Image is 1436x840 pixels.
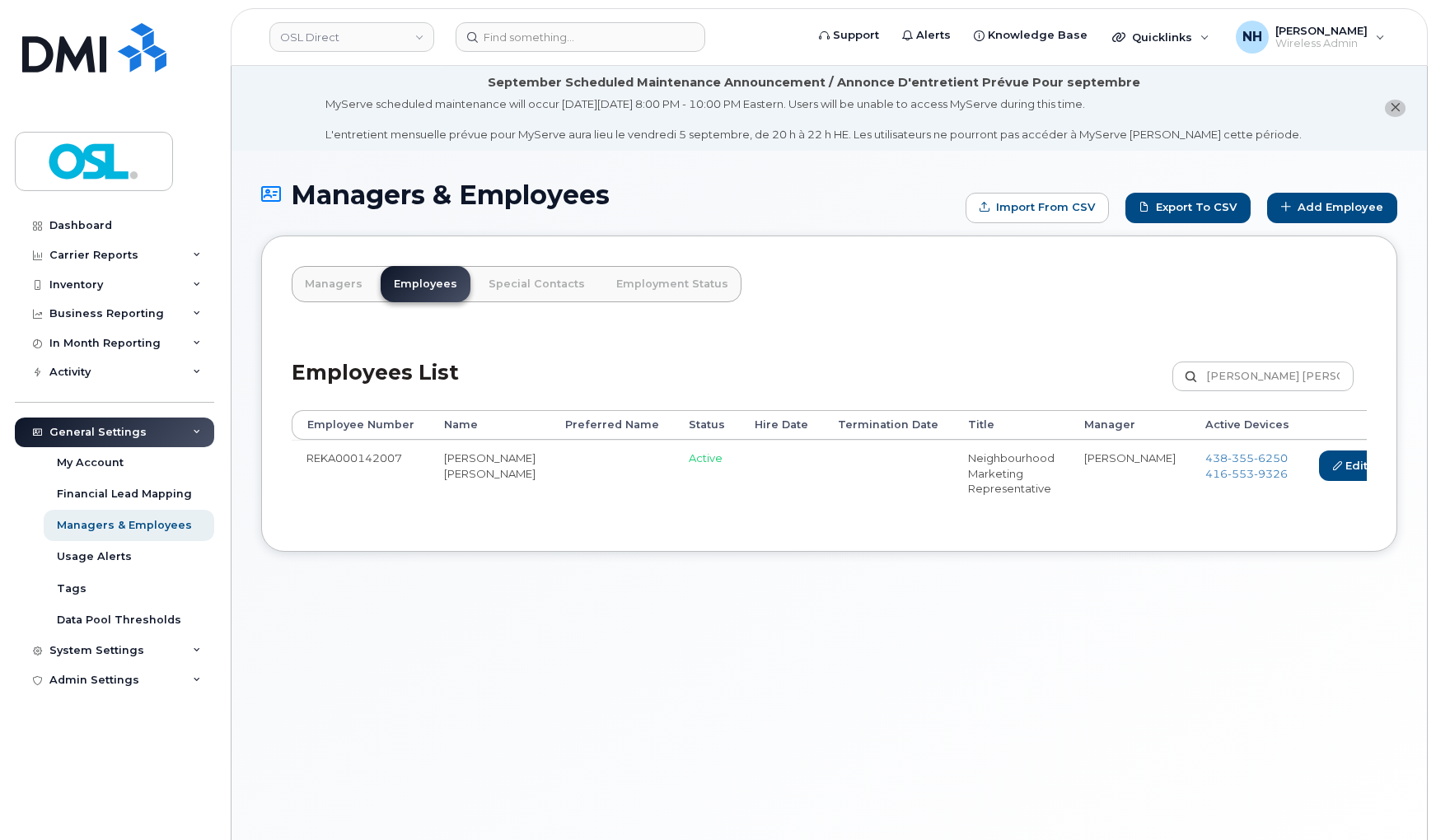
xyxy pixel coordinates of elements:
[550,410,674,440] th: Preferred Name
[292,362,459,410] h2: Employees List
[292,440,429,506] td: REKA000142007
[1205,467,1288,480] a: 4165539326
[823,410,953,440] th: Termination Date
[689,451,723,464] span: Active
[1385,100,1406,117] button: close notification
[292,410,429,440] th: Employee Number
[1190,410,1304,440] th: Active Devices
[1254,467,1288,480] span: 9326
[1254,451,1288,464] span: 6250
[674,410,740,440] th: Status
[429,410,550,440] th: Name
[1125,193,1251,223] a: Export to CSV
[1069,410,1190,440] th: Manager
[429,440,550,506] td: [PERSON_NAME] [PERSON_NAME]
[1084,450,1176,466] li: [PERSON_NAME]
[953,410,1069,440] th: Title
[1205,451,1288,464] a: 4383556250
[1228,451,1254,464] span: 355
[261,180,957,209] h1: Managers & Employees
[966,193,1109,223] form: Import from CSV
[475,266,598,302] a: Special Contacts
[1319,450,1382,481] a: Edit
[381,266,470,302] a: Employees
[740,410,823,440] th: Hire Date
[292,266,376,302] a: Managers
[1205,467,1288,480] span: 416
[1228,467,1254,480] span: 553
[953,440,1069,506] td: Neighbourhood Marketing Representative
[488,74,1140,91] div: September Scheduled Maintenance Announcement / Annonce D'entretient Prévue Pour septembre
[603,266,741,302] a: Employment Status
[1205,451,1288,464] span: 438
[325,96,1302,142] div: MyServe scheduled maintenance will occur [DATE][DATE] 8:00 PM - 10:00 PM Eastern. Users will be u...
[1267,193,1397,223] a: Add Employee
